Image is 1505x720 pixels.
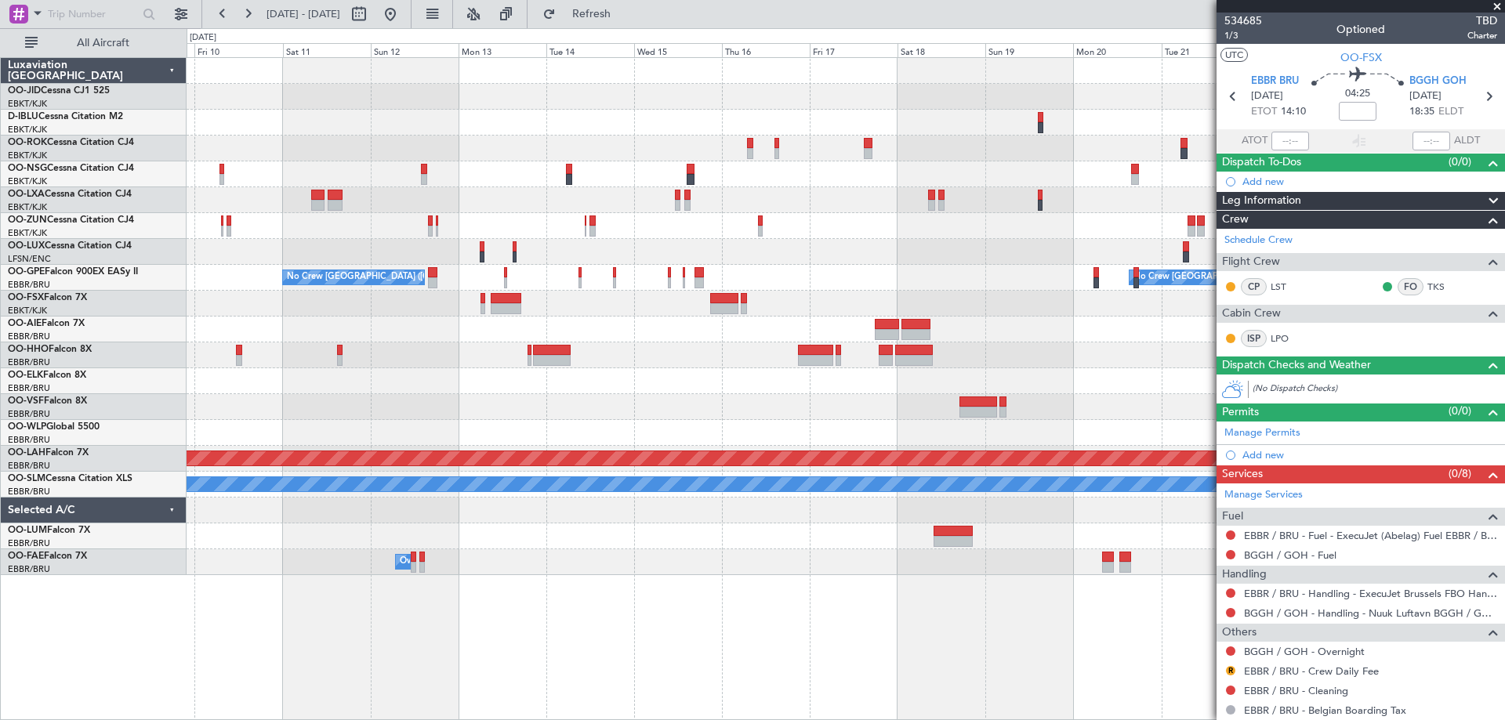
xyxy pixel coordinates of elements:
span: OO-FSX [1340,49,1382,66]
div: Add new [1242,448,1497,461]
a: EBKT/KJK [8,201,47,213]
div: Mon 13 [459,43,546,57]
a: OO-ELKFalcon 8X [8,371,86,380]
div: ISP [1241,330,1267,347]
a: EBKT/KJK [8,124,47,136]
a: EBBR/BRU [8,537,50,549]
div: FO [1398,278,1423,295]
a: D-IBLUCessna Citation M2 [8,112,123,121]
a: TKS [1427,280,1463,294]
span: EBBR BRU [1251,74,1299,89]
span: (0/0) [1449,154,1471,170]
a: OO-LUXCessna Citation CJ4 [8,241,132,251]
div: Thu 16 [722,43,810,57]
span: D-IBLU [8,112,38,121]
span: 14:10 [1281,104,1306,120]
a: LST [1271,280,1306,294]
span: Flight Crew [1222,253,1280,271]
div: Tue 21 [1162,43,1249,57]
span: OO-WLP [8,422,46,432]
span: Fuel [1222,508,1243,526]
span: Crew [1222,211,1249,229]
a: OO-ROKCessna Citation CJ4 [8,138,134,147]
a: Manage Permits [1224,425,1300,441]
button: R [1226,666,1235,675]
span: (0/0) [1449,403,1471,419]
span: ETOT [1251,104,1277,120]
div: Optioned [1336,21,1385,38]
span: Others [1222,624,1257,642]
div: Mon 20 [1073,43,1161,57]
a: EBBR/BRU [8,563,50,575]
span: OO-NSG [8,164,47,173]
div: Sun 19 [985,43,1073,57]
div: Wed 15 [634,43,722,57]
a: OO-WLPGlobal 5500 [8,422,100,432]
a: OO-JIDCessna CJ1 525 [8,86,110,96]
a: Manage Services [1224,487,1303,503]
span: Permits [1222,403,1259,422]
span: Dispatch To-Dos [1222,154,1301,172]
span: OO-JID [8,86,41,96]
a: EBBR/BRU [8,331,50,342]
a: EBKT/KJK [8,98,47,110]
span: Charter [1467,29,1497,42]
a: OO-LXACessna Citation CJ4 [8,190,132,199]
span: OO-ELK [8,371,43,380]
div: Fri 10 [194,43,282,57]
span: OO-SLM [8,474,45,483]
div: Fri 17 [810,43,898,57]
div: Sun 12 [371,43,459,57]
a: OO-SLMCessna Citation XLS [8,474,132,483]
a: EBBR / BRU - Cleaning [1244,684,1348,697]
span: OO-AIE [8,319,42,328]
a: EBBR / BRU - Fuel - ExecuJet (Abelag) Fuel EBBR / BRU [1244,529,1497,542]
span: ALDT [1454,133,1480,149]
span: 04:25 [1345,86,1370,102]
span: Refresh [559,9,625,20]
div: CP [1241,278,1267,295]
a: BGGH / GOH - Fuel [1244,548,1336,562]
span: OO-FSX [8,293,44,302]
div: Tue 14 [546,43,634,57]
a: OO-LAHFalcon 7X [8,448,89,458]
span: Cabin Crew [1222,305,1281,323]
button: All Aircraft [17,31,170,56]
div: Sat 11 [283,43,371,57]
button: UTC [1220,48,1248,62]
span: [DATE] [1409,89,1442,104]
span: Leg Information [1222,192,1301,210]
div: [DATE] [190,31,216,45]
a: LPO [1271,331,1306,346]
a: OO-HHOFalcon 8X [8,345,92,354]
a: EBKT/KJK [8,305,47,317]
button: Refresh [535,2,629,27]
a: EBBR/BRU [8,382,50,394]
span: BGGH GOH [1409,74,1467,89]
a: EBBR/BRU [8,279,50,291]
span: 18:35 [1409,104,1434,120]
div: Sat 18 [898,43,985,57]
a: EBBR/BRU [8,408,50,420]
input: Trip Number [48,2,138,26]
span: 1/3 [1224,29,1262,42]
a: EBBR / BRU - Crew Daily Fee [1244,664,1379,678]
span: Handling [1222,566,1267,584]
span: OO-GPE [8,267,45,277]
span: Services [1222,465,1263,483]
a: EBBR/BRU [8,486,50,497]
div: Add new [1242,175,1497,188]
a: OO-FSXFalcon 7X [8,293,87,302]
span: [DATE] - [DATE] [267,7,340,21]
span: Dispatch Checks and Weather [1222,356,1371,374]
a: EBBR / BRU - Belgian Boarding Tax [1244,704,1406,717]
span: OO-LUX [8,241,45,251]
div: No Crew [GEOGRAPHIC_DATA] ([GEOGRAPHIC_DATA] National) [287,266,549,289]
span: OO-ROK [8,138,47,147]
span: OO-ZUN [8,215,47,225]
a: Schedule Crew [1224,233,1293,248]
a: EBKT/KJK [8,150,47,161]
a: OO-VSFFalcon 8X [8,396,87,406]
span: 534685 [1224,13,1262,29]
span: OO-LXA [8,190,45,199]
